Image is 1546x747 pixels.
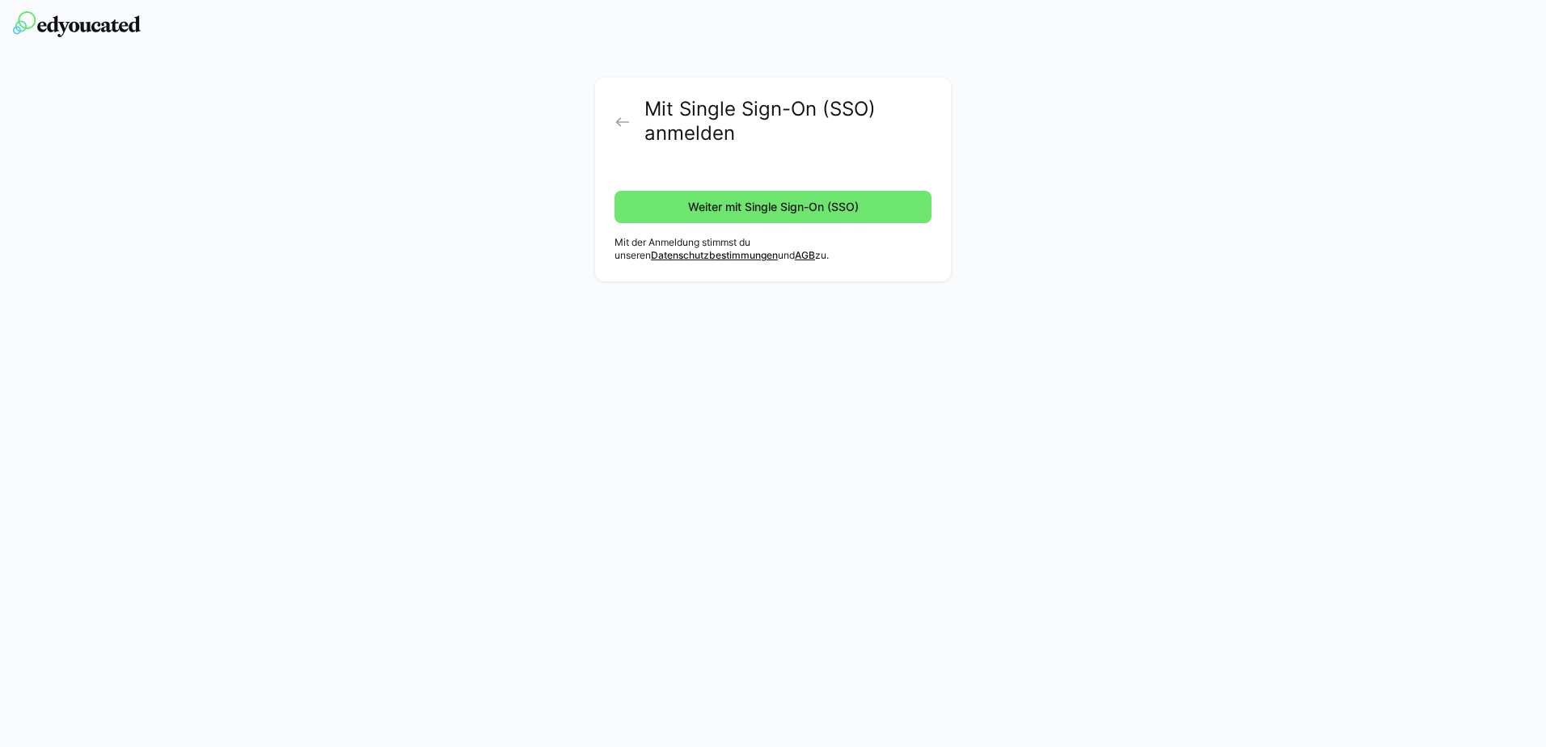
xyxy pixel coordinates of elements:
[651,249,778,261] a: Datenschutzbestimmungen
[13,11,141,37] img: edyoucated
[615,236,931,262] p: Mit der Anmeldung stimmst du unseren und zu.
[686,199,861,215] span: Weiter mit Single Sign-On (SSO)
[615,191,931,223] button: Weiter mit Single Sign-On (SSO)
[795,249,815,261] a: AGB
[644,97,931,146] h2: Mit Single Sign-On (SSO) anmelden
